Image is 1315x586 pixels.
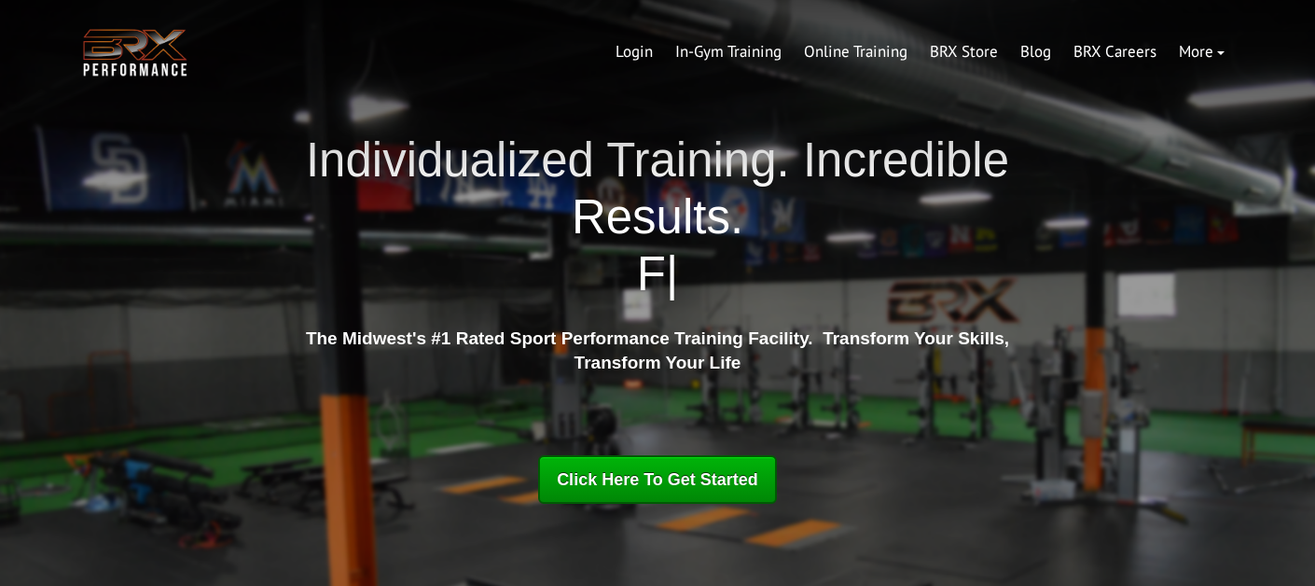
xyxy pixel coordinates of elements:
span: Click Here To Get Started [557,470,758,489]
div: Navigation Menu [604,30,1236,75]
h1: Individualized Training. Incredible Results. [298,132,1017,303]
a: BRX Store [919,30,1009,75]
a: Online Training [793,30,919,75]
span: F [637,247,666,300]
span: | [666,247,678,300]
a: BRX Careers [1062,30,1168,75]
a: Click Here To Get Started [538,455,777,504]
a: More [1168,30,1236,75]
strong: The Midwest's #1 Rated Sport Performance Training Facility. Transform Your Skills, Transform Your... [306,328,1009,373]
img: BRX Transparent Logo-2 [79,24,191,81]
a: In-Gym Training [664,30,793,75]
a: Login [604,30,664,75]
a: Blog [1009,30,1062,75]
